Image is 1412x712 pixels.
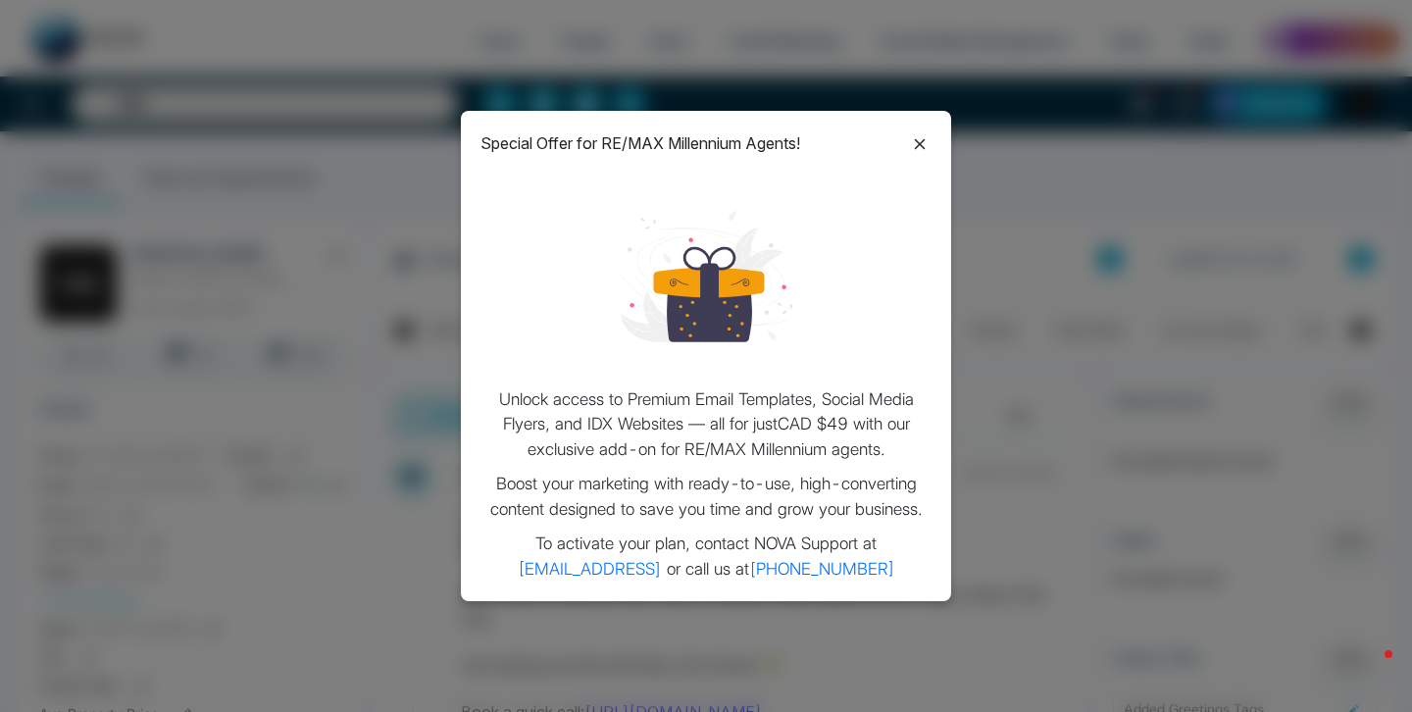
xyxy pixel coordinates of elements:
[480,532,932,582] p: To activate your plan, contact NOVA Support at or call us at
[480,131,800,155] p: Special Offer for RE/MAX Millennium Agents!
[518,559,662,579] a: [EMAIL_ADDRESS]
[749,559,895,579] a: [PHONE_NUMBER]
[621,190,792,362] img: loading
[480,472,932,522] p: Boost your marketing with ready-to-use, high-converting content designed to save you time and gro...
[480,387,932,463] p: Unlock access to Premium Email Templates, Social Media Flyers, and IDX Websites — all for just CA...
[1345,645,1392,692] iframe: Intercom live chat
